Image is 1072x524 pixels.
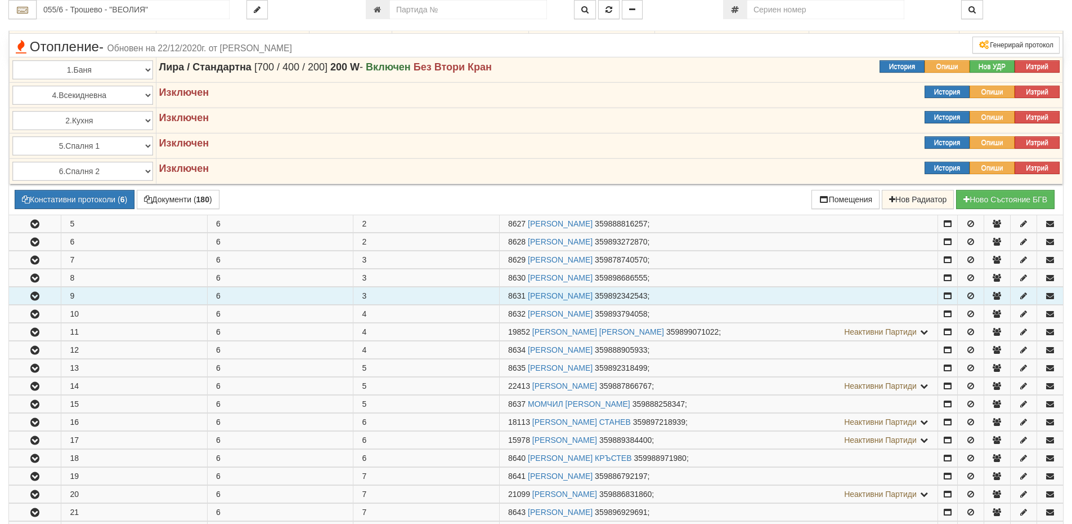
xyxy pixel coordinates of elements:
span: 6 [362,436,366,445]
span: 359888258347 [633,399,685,408]
a: [PERSON_NAME] [528,363,593,372]
span: Партида № [508,345,526,354]
td: ; [500,396,938,413]
span: Неактивни Партиди [844,490,917,499]
span: Партида № [508,219,526,228]
td: 6 [207,323,353,341]
span: [700 / 400 / 200] [254,61,328,73]
span: 359892318499 [595,363,647,372]
td: 11 [61,323,208,341]
span: 359893794058 [595,309,647,318]
td: ; [500,305,938,323]
td: 18 [61,450,208,467]
td: 6 [207,378,353,395]
a: [PERSON_NAME] [528,508,593,517]
span: 3 [362,273,366,282]
span: 5 [362,381,366,390]
td: 6 [207,504,353,521]
span: 4 [362,327,366,336]
strong: Изключен [159,112,209,123]
span: 359888905933 [595,345,647,354]
a: [PERSON_NAME] [528,309,593,318]
span: 2 [362,219,366,228]
button: Нов УДР [970,60,1015,73]
td: ; [500,341,938,359]
td: ; [500,504,938,521]
a: [PERSON_NAME] [528,273,593,282]
button: Изтрий [1015,111,1060,123]
button: Опиши [970,111,1015,123]
a: [PERSON_NAME] [528,345,593,354]
td: ; [500,414,938,431]
span: Партида № [508,399,526,408]
td: 6 [207,450,353,467]
td: ; [500,287,938,305]
a: [PERSON_NAME] [PERSON_NAME] [532,327,664,336]
span: 3 [362,255,366,264]
span: - [330,61,363,73]
span: 359899071022 [666,327,719,336]
span: 359889384400 [599,436,652,445]
button: Нов Радиатор [882,190,954,209]
span: Партида № [508,472,526,481]
td: ; [500,269,938,287]
td: 9 [61,287,208,305]
button: История [925,162,970,174]
span: Партида № [508,418,530,427]
button: Опиши [970,86,1015,98]
button: Генерирай протокол [972,37,1060,54]
span: 5 [362,399,366,408]
b: 180 [196,195,209,204]
td: ; [500,378,938,395]
a: [PERSON_NAME] [528,255,593,264]
td: ; [500,215,938,233]
td: 14 [61,378,208,395]
a: [PERSON_NAME] СТАНЕВ [532,418,631,427]
span: 6 [362,418,366,427]
a: [PERSON_NAME] [532,436,597,445]
td: 6 [207,251,353,269]
td: 17 [61,432,208,449]
span: Партида № [508,490,530,499]
td: 6 [207,287,353,305]
td: ; [500,468,938,485]
span: - [99,39,104,54]
td: 10 [61,305,208,323]
span: 7 [362,508,366,517]
button: История [925,86,970,98]
td: 6 [207,468,353,485]
b: 6 [120,195,125,204]
span: 359898686555 [595,273,647,282]
strong: Лира / Стандартна [159,61,252,73]
td: 6 [207,414,353,431]
td: 6 [207,233,353,251]
span: 359988971980 [634,454,686,463]
td: 6 [207,269,353,287]
td: 6 [207,341,353,359]
td: 6 [61,233,208,251]
td: 16 [61,414,208,431]
span: Неактивни Партиди [844,436,917,445]
button: История [925,111,970,123]
td: 6 [207,215,353,233]
span: 4 [362,309,366,318]
span: Неактивни Партиди [844,381,917,390]
span: 359887866767 [599,381,652,390]
td: 6 [207,396,353,413]
a: [PERSON_NAME] [528,237,593,246]
button: Новo Състояние БГВ [956,190,1055,209]
button: Опиши [970,136,1015,149]
span: Партида № [508,381,530,390]
td: 6 [207,359,353,377]
span: 359896929691 [595,508,647,517]
span: Партида № [508,237,526,246]
a: [PERSON_NAME] [532,490,597,499]
td: ; [500,486,938,503]
a: [PERSON_NAME] [532,381,597,390]
td: 19 [61,468,208,485]
span: 359893272870 [595,237,647,246]
button: Констативни протоколи (6) [15,190,134,209]
span: 359878740570 [595,255,647,264]
td: ; [500,233,938,251]
strong: Изключен [159,87,209,98]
